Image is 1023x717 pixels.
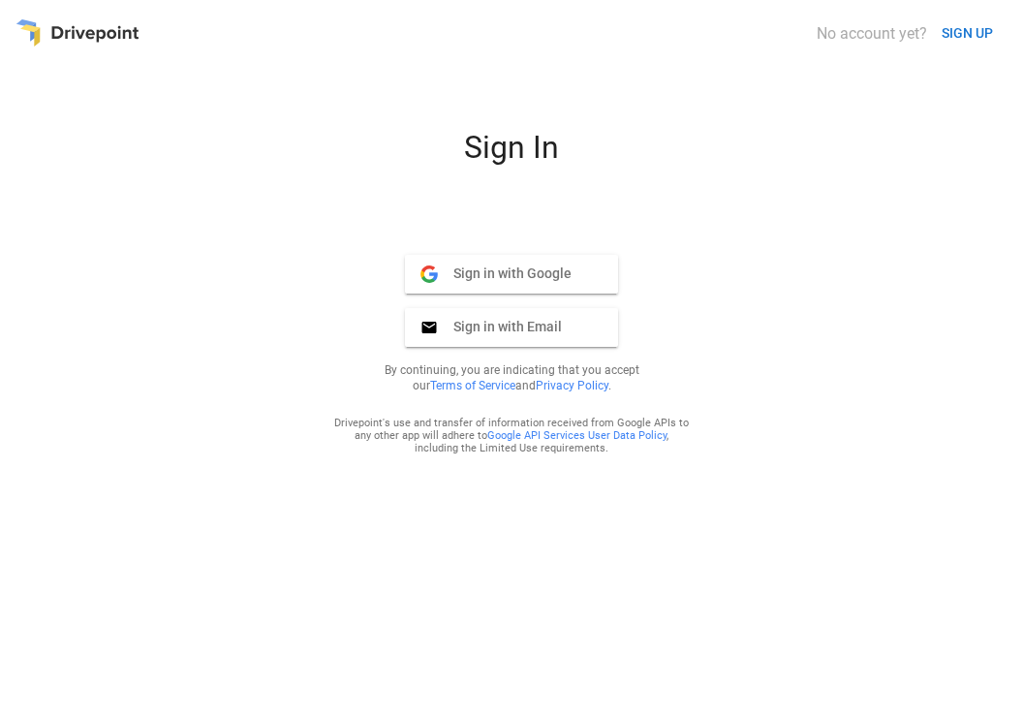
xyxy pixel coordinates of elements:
[438,265,572,282] span: Sign in with Google
[405,255,618,294] button: Sign in with Google
[360,362,663,393] p: By continuing, you are indicating that you accept our and .
[934,16,1001,51] button: SIGN UP
[333,417,690,454] div: Drivepoint's use and transfer of information received from Google APIs to any other app will adhe...
[430,379,515,392] a: Terms of Service
[536,379,608,392] a: Privacy Policy
[405,308,618,347] button: Sign in with Email
[817,24,927,43] div: No account yet?
[279,129,744,181] div: Sign In
[438,318,562,335] span: Sign in with Email
[487,429,666,442] a: Google API Services User Data Policy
